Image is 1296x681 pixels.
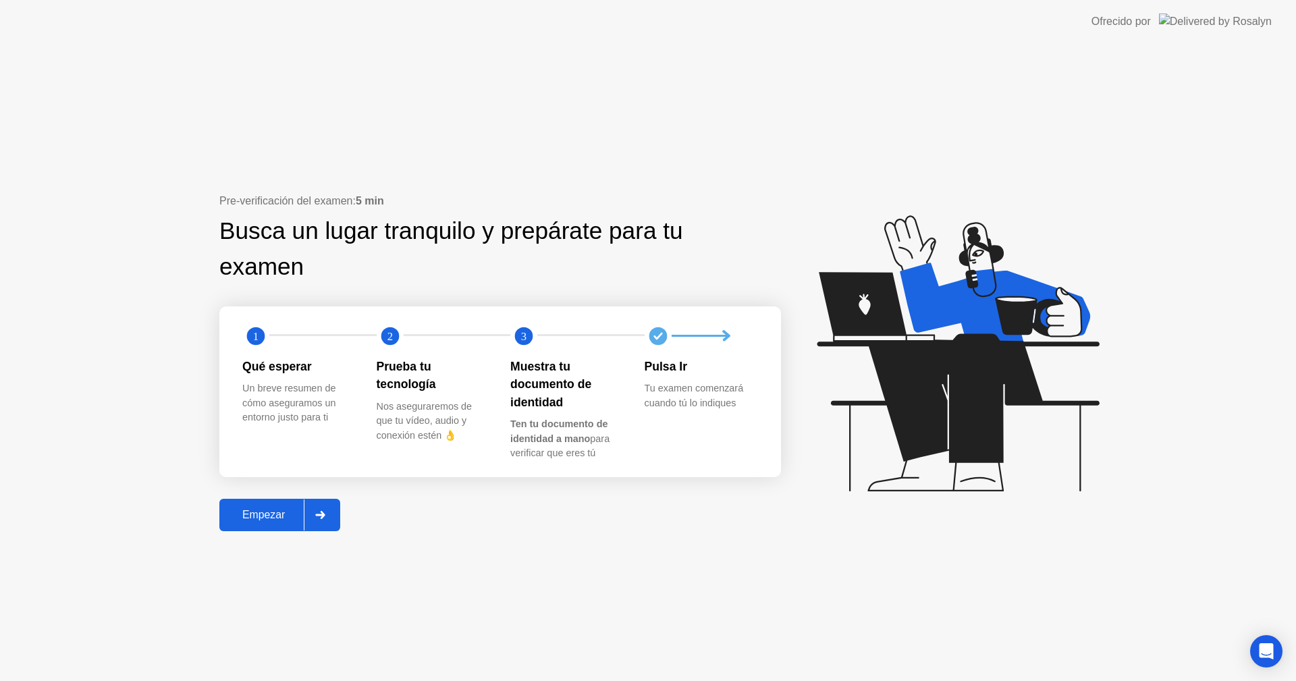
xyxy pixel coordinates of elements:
button: Empezar [219,499,340,531]
text: 3 [521,329,526,342]
div: Tu examen comenzará cuando tú lo indiques [645,381,757,410]
div: Busca un lugar tranquilo y prepárate para tu examen [219,213,695,285]
text: 1 [253,329,259,342]
div: Muestra tu documento de identidad [510,358,623,411]
div: Nos aseguraremos de que tu vídeo, audio y conexión estén 👌 [377,400,489,443]
b: 5 min [356,195,384,207]
div: Ofrecido por [1091,13,1151,30]
div: Pre-verificación del examen: [219,193,781,209]
b: Ten tu documento de identidad a mano [510,418,607,444]
div: Un breve resumen de cómo aseguramos un entorno justo para ti [242,381,355,425]
div: Open Intercom Messenger [1250,635,1282,668]
div: Pulsa Ir [645,358,757,375]
div: Qué esperar [242,358,355,375]
div: Prueba tu tecnología [377,358,489,393]
img: Delivered by Rosalyn [1159,13,1272,29]
div: para verificar que eres tú [510,417,623,461]
div: Empezar [223,509,304,521]
text: 2 [387,329,392,342]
